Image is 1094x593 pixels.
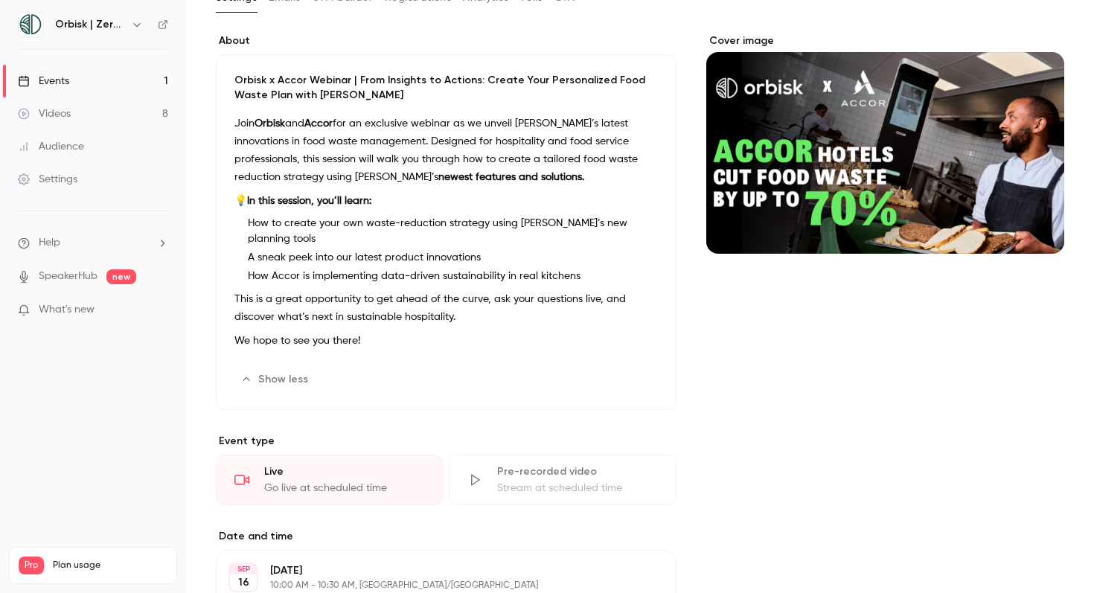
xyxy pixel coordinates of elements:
div: LiveGo live at scheduled time [216,455,443,505]
strong: newest features and solutions. [438,172,584,182]
div: Videos [18,106,71,121]
div: SEP [230,564,257,574]
section: Cover image [706,33,1064,254]
label: About [216,33,676,48]
li: How Accor is implementing data-driven sustainability in real kitchens [242,269,658,284]
li: A sneak peek into our latest product innovations [242,250,658,266]
label: Date and time [216,529,676,544]
div: Pre-recorded video [497,464,657,479]
p: 💡 [234,192,658,210]
div: Events [18,74,69,89]
p: [DATE] [270,563,598,578]
p: Orbisk x Accor Webinar | From Insights to Actions: Create Your Personalized Food Waste Plan with ... [234,73,658,103]
li: help-dropdown-opener [18,235,168,251]
button: Show less [234,368,317,391]
p: Join and for an exclusive webinar as we unveil [PERSON_NAME]’s latest innovations in food waste m... [234,115,658,186]
p: Videos [19,574,47,588]
p: Event type [216,434,676,449]
span: new [106,269,136,284]
strong: Accor [304,118,333,129]
img: Orbisk | Zero Food Waste [19,13,42,36]
li: How to create your own waste-reduction strategy using [PERSON_NAME]’s new planning tools [242,216,658,247]
strong: In this session, you’ll learn: [247,196,371,206]
p: / 90 [145,574,167,588]
p: This is a great opportunity to get ahead of the curve, ask your questions live, and discover what... [234,290,658,326]
span: Help [39,235,60,251]
span: Plan usage [53,560,167,571]
div: Audience [18,139,84,154]
p: We hope to see you there! [234,332,658,350]
a: SpeakerHub [39,269,97,284]
button: cover-image [1023,212,1052,242]
p: 10:00 AM - 10:30 AM, [GEOGRAPHIC_DATA]/[GEOGRAPHIC_DATA] [270,580,598,592]
div: Settings [18,172,77,187]
p: 16 [238,575,249,590]
div: Go live at scheduled time [264,481,424,496]
iframe: Noticeable Trigger [150,304,168,317]
div: Live [264,464,424,479]
label: Cover image [706,33,1064,48]
div: Stream at scheduled time [497,481,657,496]
span: Pro [19,557,44,574]
span: What's new [39,302,95,318]
strong: Orbisk [255,118,285,129]
div: Pre-recorded videoStream at scheduled time [449,455,676,505]
span: 8 [145,577,150,586]
h6: Orbisk | Zero Food Waste [55,17,125,32]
